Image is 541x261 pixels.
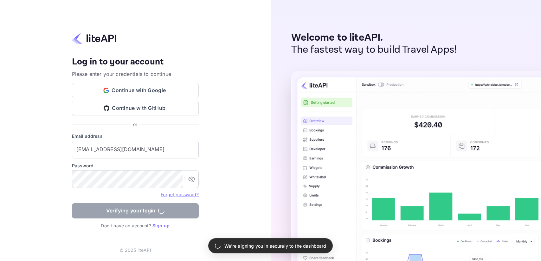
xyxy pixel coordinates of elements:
[72,32,116,44] img: liteapi
[185,173,198,185] button: toggle password visibility
[72,133,199,139] label: Email address
[161,192,198,197] a: Forget password?
[133,121,137,128] p: or
[72,70,199,78] p: Please enter your credentials to continue
[72,162,199,169] label: Password
[72,57,199,68] h4: Log in to your account
[152,223,170,228] a: Sign up
[291,32,457,44] p: Welcome to liteAPI.
[72,141,199,158] input: Enter your email address
[119,247,151,253] p: © 2025 liteAPI
[72,101,199,116] button: Continue with GitHub
[72,83,199,98] button: Continue with Google
[224,243,326,249] p: We're signing you in securely to the dashboard
[291,44,457,56] p: The fastest way to build Travel Apps!
[72,222,199,229] p: Don't have an account?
